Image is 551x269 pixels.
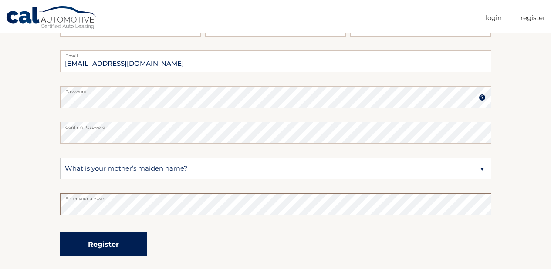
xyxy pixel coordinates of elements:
[60,50,491,57] label: Email
[60,50,491,72] input: Email
[60,232,147,256] button: Register
[60,122,491,129] label: Confirm Password
[60,193,491,200] label: Enter your answer
[521,10,545,25] a: Register
[479,94,486,101] img: tooltip.svg
[486,10,502,25] a: Login
[6,6,97,31] a: Cal Automotive
[60,86,491,93] label: Password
